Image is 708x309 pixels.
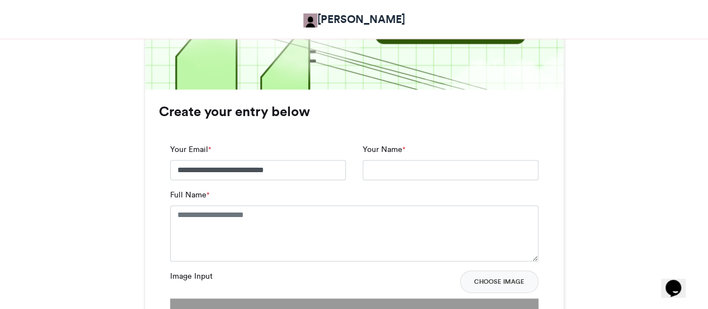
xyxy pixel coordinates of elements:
label: Full Name [170,189,209,201]
label: Image Input [170,270,213,282]
label: Your Email [170,144,211,155]
h3: Create your entry below [159,105,550,118]
button: Choose Image [460,270,538,293]
img: Adetokunbo Adeyanju [303,13,317,27]
a: [PERSON_NAME] [303,11,405,27]
label: Your Name [363,144,405,155]
iframe: chat widget [661,264,697,298]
